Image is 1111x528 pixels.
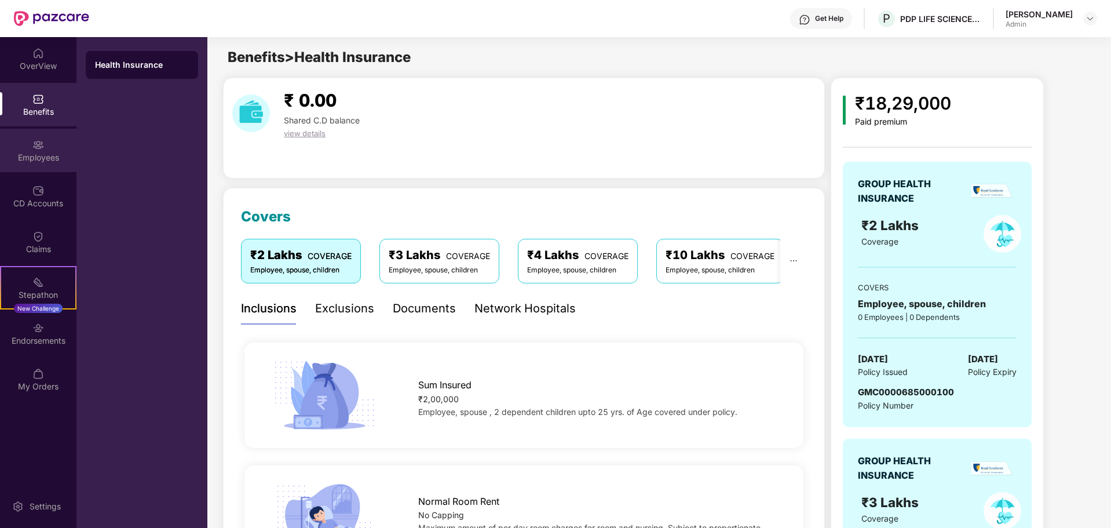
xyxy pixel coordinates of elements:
[858,282,1017,293] div: COVERS
[418,407,737,417] span: Employee, spouse , 2 dependent children upto 25 yrs. of Age covered under policy.
[861,236,898,246] span: Coverage
[855,117,951,127] div: Paid premium
[269,357,379,434] img: icon
[14,304,63,313] div: New Challenge
[241,300,297,318] div: Inclusions
[1,289,75,301] div: Stepathon
[858,454,959,483] div: GROUP HEALTH INSURANCE
[799,14,810,26] img: svg+xml;base64,PHN2ZyBpZD0iSGVscC0zMngzMiIgeG1sbnM9Imh0dHA6Ly93d3cudzMub3JnLzIwMDAvc3ZnIiB3aWR0aD...
[858,297,1017,311] div: Employee, spouse, children
[666,246,774,264] div: ₹10 Lakhs
[527,265,628,276] div: Employee, spouse, children
[858,352,888,366] span: [DATE]
[1006,20,1073,29] div: Admin
[858,400,913,410] span: Policy Number
[32,185,44,196] img: svg+xml;base64,PHN2ZyBpZD0iQ0RfQWNjb3VudHMiIGRhdGEtbmFtZT0iQ0QgQWNjb3VudHMiIHhtbG5zPSJodHRwOi8vd3...
[730,251,774,261] span: COVERAGE
[984,215,1021,253] img: policyIcon
[855,90,951,117] div: ₹18,29,000
[418,378,472,392] span: Sum Insured
[780,239,807,283] button: ellipsis
[284,115,360,125] span: Shared C.D balance
[858,311,1017,323] div: 0 Employees | 0 Dependents
[968,366,1017,378] span: Policy Expiry
[418,494,499,509] span: Normal Room Rent
[1006,9,1073,20] div: [PERSON_NAME]
[389,246,490,264] div: ₹3 Lakhs
[228,49,411,65] span: Benefits > Health Insurance
[26,501,64,512] div: Settings
[232,94,270,132] img: download
[241,208,291,225] span: Covers
[861,514,898,523] span: Coverage
[95,59,189,71] div: Health Insurance
[790,257,798,265] span: ellipsis
[861,217,922,233] span: ₹2 Lakhs
[858,177,959,206] div: GROUP HEALTH INSURANCE
[32,231,44,242] img: svg+xml;base64,PHN2ZyBpZD0iQ2xhaW0iIHhtbG5zPSJodHRwOi8vd3d3LnczLm9yZy8yMDAwL3N2ZyIgd2lkdGg9IjIwIi...
[393,300,456,318] div: Documents
[858,387,954,398] span: GMC0000685000100
[32,368,44,380] img: svg+xml;base64,PHN2ZyBpZD0iTXlfT3JkZXJzIiBkYXRhLW5hbWU9Ik15IE9yZGVycyIgeG1sbnM9Imh0dHA6Ly93d3cudz...
[308,251,352,261] span: COVERAGE
[446,251,490,261] span: COVERAGE
[1086,14,1095,23] img: svg+xml;base64,PHN2ZyBpZD0iRHJvcGRvd24tMzJ4MzIiIHhtbG5zPSJodHRwOi8vd3d3LnczLm9yZy8yMDAwL3N2ZyIgd2...
[250,265,352,276] div: Employee, spouse, children
[968,352,998,366] span: [DATE]
[32,139,44,151] img: svg+xml;base64,PHN2ZyBpZD0iRW1wbG95ZWVzIiB4bWxucz0iaHR0cDovL3d3dy53My5vcmcvMjAwMC9zdmciIHdpZHRoPS...
[861,494,922,510] span: ₹3 Lakhs
[474,300,576,318] div: Network Hospitals
[14,11,89,26] img: New Pazcare Logo
[12,501,24,512] img: svg+xml;base64,PHN2ZyBpZD0iU2V0dGluZy0yMHgyMCIgeG1sbnM9Imh0dHA6Ly93d3cudzMub3JnLzIwMDAvc3ZnIiB3aW...
[900,13,981,24] div: PDP LIFE SCIENCE LOGISTICS INDIA PRIVATE LIMITED
[843,96,846,125] img: icon
[284,129,326,138] span: view details
[527,246,628,264] div: ₹4 Lakhs
[32,322,44,334] img: svg+xml;base64,PHN2ZyBpZD0iRW5kb3JzZW1lbnRzIiB4bWxucz0iaHR0cDovL3d3dy53My5vcmcvMjAwMC9zdmciIHdpZH...
[418,509,779,522] div: No Capping
[883,12,890,26] span: P
[666,265,774,276] div: Employee, spouse, children
[971,461,1013,476] img: insurerLogo
[32,48,44,59] img: svg+xml;base64,PHN2ZyBpZD0iSG9tZSIgeG1sbnM9Imh0dHA6Ly93d3cudzMub3JnLzIwMDAvc3ZnIiB3aWR0aD0iMjAiIG...
[971,184,1013,198] img: insurerLogo
[418,393,779,406] div: ₹2,00,000
[315,300,374,318] div: Exclusions
[389,265,490,276] div: Employee, spouse, children
[584,251,628,261] span: COVERAGE
[32,276,44,288] img: svg+xml;base64,PHN2ZyB4bWxucz0iaHR0cDovL3d3dy53My5vcmcvMjAwMC9zdmciIHdpZHRoPSIyMSIgaGVpZ2h0PSIyMC...
[250,246,352,264] div: ₹2 Lakhs
[284,90,337,111] span: ₹ 0.00
[32,93,44,105] img: svg+xml;base64,PHN2ZyBpZD0iQmVuZWZpdHMiIHhtbG5zPSJodHRwOi8vd3d3LnczLm9yZy8yMDAwL3N2ZyIgd2lkdGg9Ij...
[858,366,908,378] span: Policy Issued
[815,14,843,23] div: Get Help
